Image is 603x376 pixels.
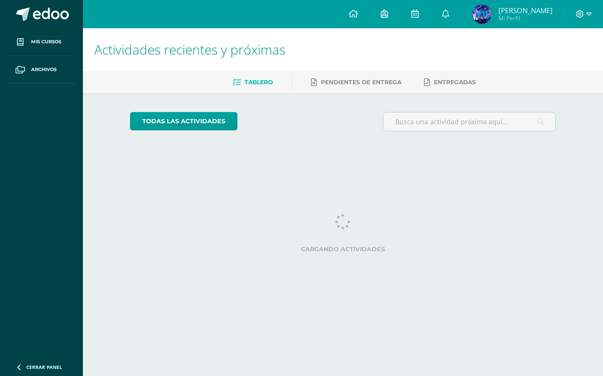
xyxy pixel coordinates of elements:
[311,75,401,90] a: Pendientes de entrega
[8,56,75,84] a: Archivos
[434,79,476,86] span: Entregadas
[383,112,556,131] input: Busca una actividad próxima aquí...
[26,364,62,370] span: Cerrar panel
[321,79,401,86] span: Pendientes de entrega
[31,38,61,46] span: Mis cursos
[31,66,57,73] span: Archivos
[498,6,553,15] span: [PERSON_NAME]
[424,75,476,90] a: Entregadas
[498,14,553,22] span: Mi Perfil
[473,5,491,24] img: 648efb2d30ac57ac0d568396767e17b0.png
[8,28,75,56] a: Mis cursos
[130,246,556,253] label: Cargando actividades
[130,112,237,130] a: todas las Actividades
[94,40,285,58] span: Actividades recientes y próximas
[233,75,273,90] a: Tablero
[244,79,273,86] span: Tablero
